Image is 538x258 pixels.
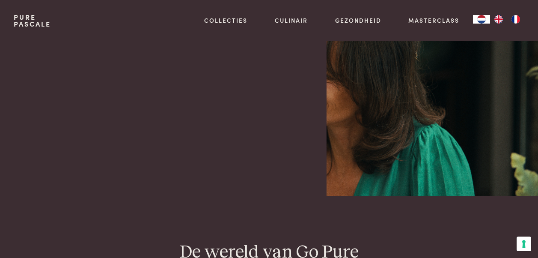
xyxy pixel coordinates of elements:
a: PurePascale [14,14,51,27]
div: Language [473,15,490,24]
ul: Language list [490,15,524,24]
a: EN [490,15,507,24]
a: FR [507,15,524,24]
a: Culinair [275,16,308,25]
a: Masterclass [408,16,459,25]
a: NL [473,15,490,24]
a: Collecties [204,16,247,25]
a: Gezondheid [335,16,381,25]
button: Uw voorkeuren voor toestemming voor trackingtechnologieën [517,237,531,251]
aside: Language selected: Nederlands [473,15,524,24]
